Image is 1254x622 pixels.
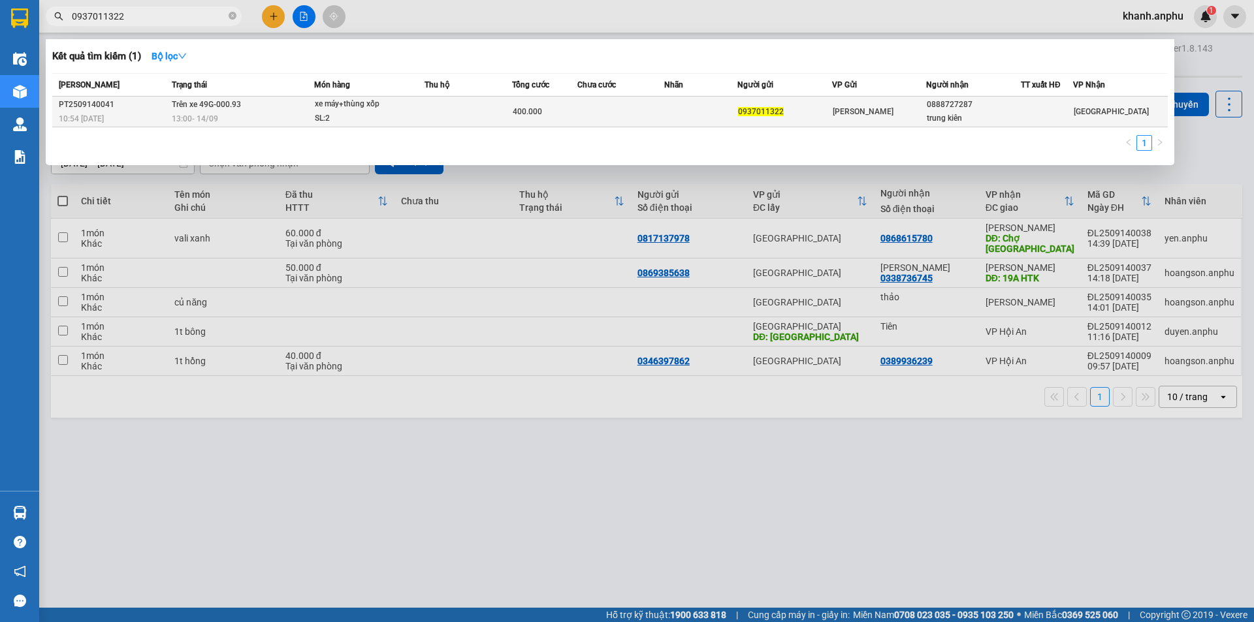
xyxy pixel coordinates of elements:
div: PT2509140041 [59,98,168,112]
img: solution-icon [13,150,27,164]
span: search [54,12,63,21]
span: Chưa cước [577,80,616,89]
span: 400.000 [513,107,542,116]
span: notification [14,565,26,578]
span: VP Gửi [832,80,857,89]
strong: Bộ lọc [152,51,187,61]
img: warehouse-icon [13,85,27,99]
span: 13:00 - 14/09 [172,114,218,123]
span: left [1125,138,1133,146]
span: Nhãn [664,80,683,89]
div: trung kiên [927,112,1020,125]
span: question-circle [14,536,26,548]
button: left [1121,135,1136,151]
span: [GEOGRAPHIC_DATA] [1074,107,1149,116]
img: logo-vxr [11,8,28,28]
span: close-circle [229,12,236,20]
input: Tìm tên, số ĐT hoặc mã đơn [72,9,226,23]
li: Previous Page [1121,135,1136,151]
span: 0937011322 [738,107,784,116]
span: right [1156,138,1164,146]
span: [PERSON_NAME] [833,107,893,116]
span: Người nhận [926,80,969,89]
div: xe máy+thùng xốp [315,97,413,112]
a: 1 [1137,136,1151,150]
span: Tổng cước [512,80,549,89]
span: Thu hộ [425,80,449,89]
span: Trạng thái [172,80,207,89]
span: down [178,52,187,61]
span: TT xuất HĐ [1021,80,1061,89]
button: right [1152,135,1168,151]
span: Trên xe 49G-000.93 [172,100,241,109]
img: warehouse-icon [13,506,27,520]
span: close-circle [229,10,236,23]
span: 10:54 [DATE] [59,114,104,123]
span: Người gửi [737,80,773,89]
img: warehouse-icon [13,52,27,66]
span: message [14,595,26,607]
span: [PERSON_NAME] [59,80,120,89]
img: warehouse-icon [13,117,27,131]
div: SL: 2 [315,112,413,126]
li: Next Page [1152,135,1168,151]
div: 0888727287 [927,98,1020,112]
button: Bộ lọcdown [141,46,197,67]
span: VP Nhận [1073,80,1105,89]
li: 1 [1136,135,1152,151]
span: Món hàng [314,80,350,89]
h3: Kết quả tìm kiếm ( 1 ) [52,50,141,63]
